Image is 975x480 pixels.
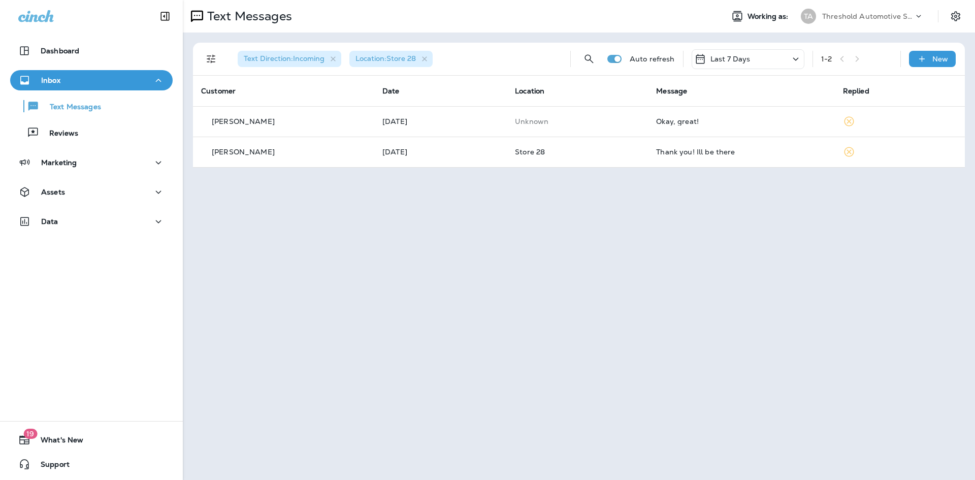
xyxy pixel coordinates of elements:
[843,86,869,95] span: Replied
[382,86,400,95] span: Date
[203,9,292,24] p: Text Messages
[656,148,826,156] div: Thank you! Ill be there
[30,436,83,448] span: What's New
[515,147,545,156] span: Store 28
[821,55,832,63] div: 1 - 2
[41,47,79,55] p: Dashboard
[238,51,341,67] div: Text Direction:Incoming
[579,49,599,69] button: Search Messages
[39,129,78,139] p: Reviews
[30,460,70,472] span: Support
[801,9,816,24] div: TA
[212,148,275,156] p: [PERSON_NAME]
[10,430,173,450] button: 19What's New
[10,122,173,143] button: Reviews
[947,7,965,25] button: Settings
[382,117,499,125] p: Sep 15, 2025 02:08 PM
[10,211,173,232] button: Data
[23,429,37,439] span: 19
[747,12,791,21] span: Working as:
[212,117,275,125] p: [PERSON_NAME]
[822,12,914,20] p: Threshold Automotive Service dba Grease Monkey
[10,182,173,202] button: Assets
[656,117,826,125] div: Okay, great!
[710,55,751,63] p: Last 7 Days
[515,86,544,95] span: Location
[41,188,65,196] p: Assets
[10,70,173,90] button: Inbox
[151,6,179,26] button: Collapse Sidebar
[382,148,499,156] p: Sep 12, 2025 03:37 PM
[41,217,58,226] p: Data
[656,86,687,95] span: Message
[41,76,60,84] p: Inbox
[10,95,173,117] button: Text Messages
[515,117,640,125] p: This customer does not have a last location and the phone number they messaged is not assigned to...
[10,454,173,474] button: Support
[201,86,236,95] span: Customer
[349,51,433,67] div: Location:Store 28
[40,103,101,112] p: Text Messages
[41,158,77,167] p: Marketing
[10,152,173,173] button: Marketing
[244,54,324,63] span: Text Direction : Incoming
[10,41,173,61] button: Dashboard
[932,55,948,63] p: New
[201,49,221,69] button: Filters
[355,54,416,63] span: Location : Store 28
[630,55,675,63] p: Auto refresh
